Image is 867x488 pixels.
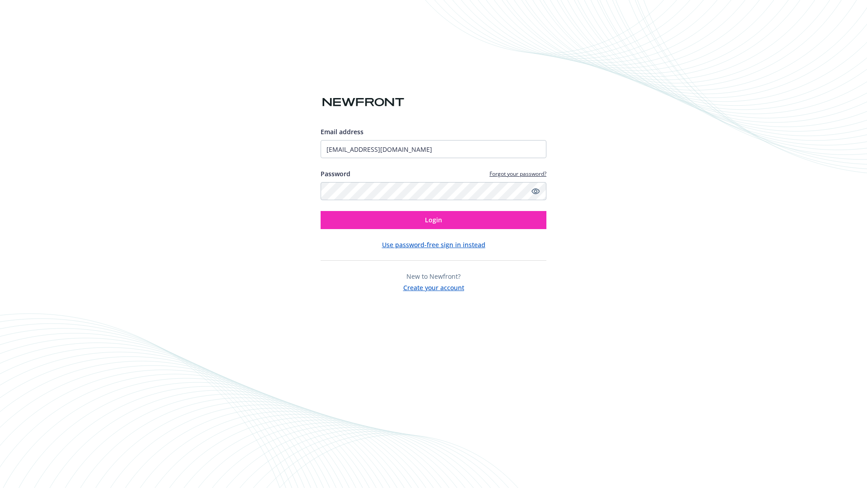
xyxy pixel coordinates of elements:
[321,94,406,110] img: Newfront logo
[321,169,350,178] label: Password
[403,281,464,292] button: Create your account
[489,170,546,178] a: Forgot your password?
[425,216,442,224] span: Login
[321,140,546,158] input: Enter your email
[406,272,461,281] span: New to Newfront?
[321,182,546,200] input: Enter your password
[321,127,364,136] span: Email address
[321,211,546,229] button: Login
[530,186,541,197] a: Show password
[382,240,485,249] button: Use password-free sign in instead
